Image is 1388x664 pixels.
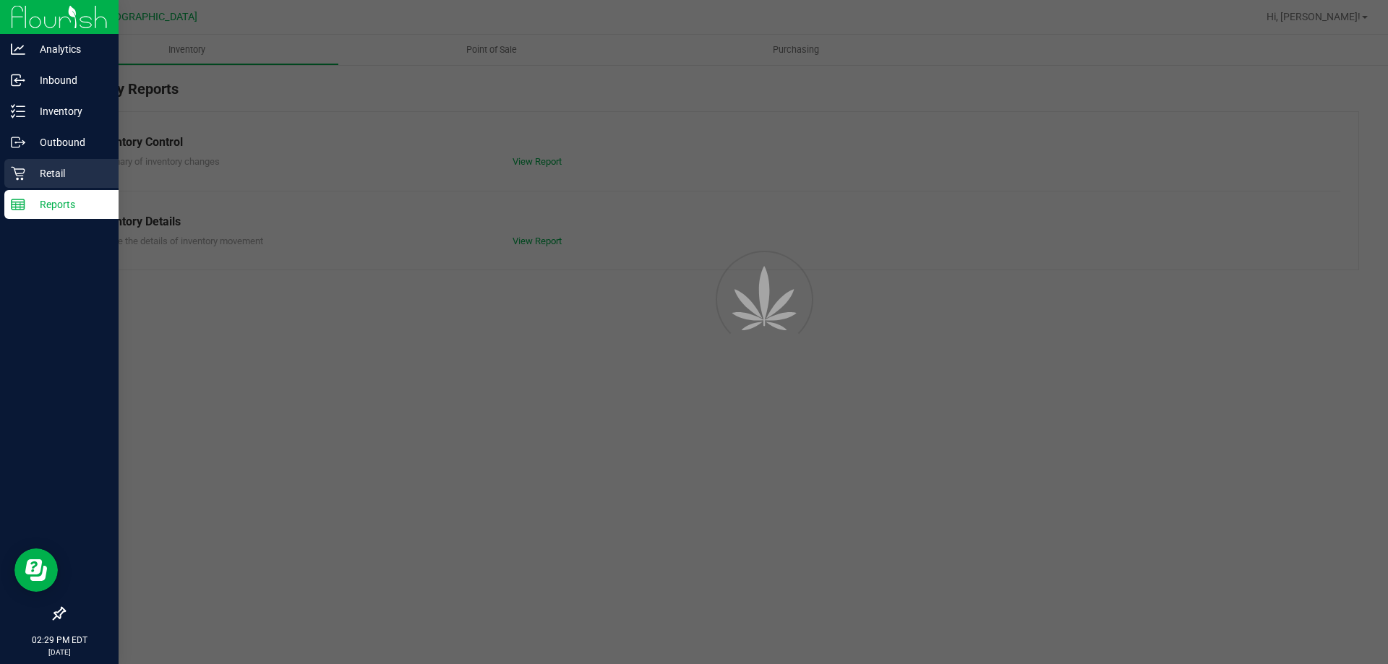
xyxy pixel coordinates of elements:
[11,73,25,87] inline-svg: Inbound
[25,103,112,120] p: Inventory
[25,40,112,58] p: Analytics
[11,104,25,118] inline-svg: Inventory
[7,647,112,657] p: [DATE]
[11,135,25,150] inline-svg: Outbound
[14,548,58,592] iframe: Resource center
[11,166,25,181] inline-svg: Retail
[25,134,112,151] p: Outbound
[25,196,112,213] p: Reports
[25,165,112,182] p: Retail
[7,634,112,647] p: 02:29 PM EDT
[11,42,25,56] inline-svg: Analytics
[25,72,112,89] p: Inbound
[11,197,25,212] inline-svg: Reports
